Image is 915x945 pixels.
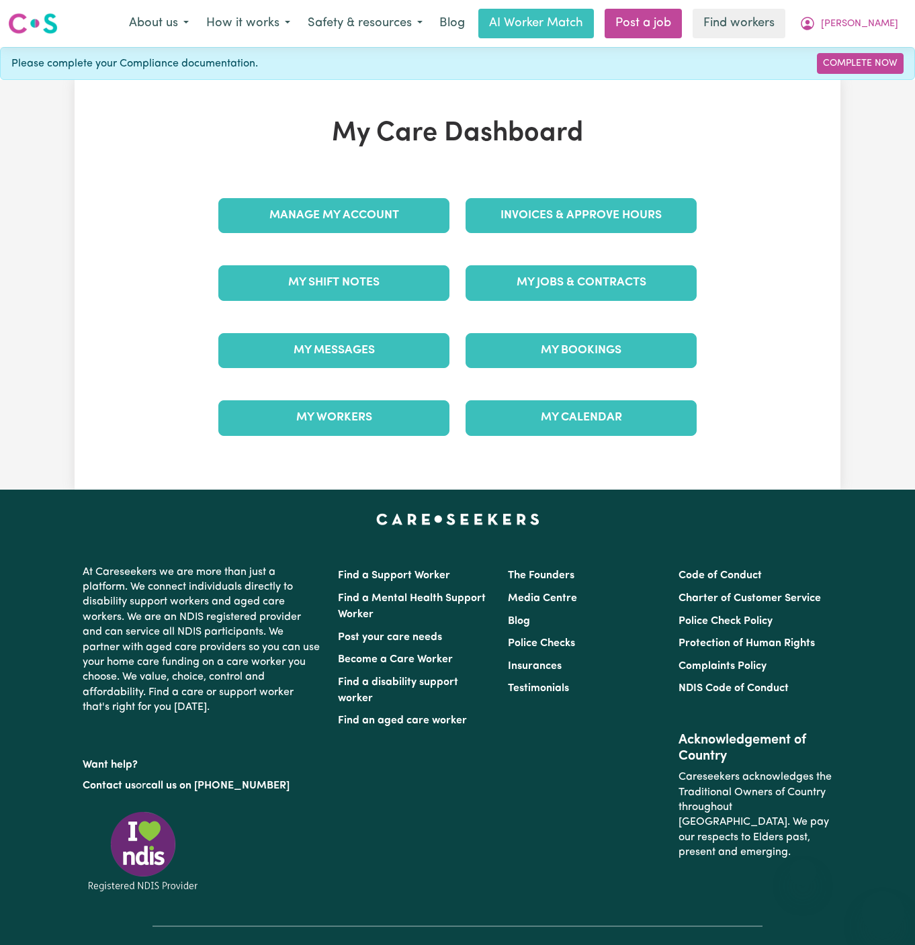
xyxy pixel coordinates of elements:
a: Post a job [605,9,682,38]
a: Find a Mental Health Support Worker [338,593,486,620]
a: Blog [508,616,530,627]
iframe: Button to launch messaging window [861,891,904,934]
a: NDIS Code of Conduct [679,683,789,694]
img: Registered NDIS provider [83,809,204,893]
a: My Calendar [466,400,697,435]
a: Find a disability support worker [338,677,458,704]
p: Want help? [83,752,322,772]
a: My Workers [218,400,449,435]
button: How it works [198,9,299,38]
p: At Careseekers we are more than just a platform. We connect individuals directly to disability su... [83,559,322,721]
a: Manage My Account [218,198,449,233]
a: Testimonials [508,683,569,694]
a: Police Check Policy [679,616,773,627]
h1: My Care Dashboard [210,118,705,150]
a: Careseekers home page [376,514,539,525]
a: AI Worker Match [478,9,594,38]
button: Safety & resources [299,9,431,38]
p: Careseekers acknowledges the Traditional Owners of Country throughout [GEOGRAPHIC_DATA]. We pay o... [679,764,832,865]
a: Find a Support Worker [338,570,450,581]
a: Become a Care Worker [338,654,453,665]
img: Careseekers logo [8,11,58,36]
a: Media Centre [508,593,577,604]
a: The Founders [508,570,574,581]
a: My Shift Notes [218,265,449,300]
a: My Jobs & Contracts [466,265,697,300]
a: Charter of Customer Service [679,593,821,604]
a: Complete Now [817,53,904,74]
a: Protection of Human Rights [679,638,815,649]
p: or [83,773,322,799]
h2: Acknowledgement of Country [679,732,832,764]
a: Find an aged care worker [338,715,467,726]
a: Careseekers logo [8,8,58,39]
a: Insurances [508,661,562,672]
a: Find workers [693,9,785,38]
a: Invoices & Approve Hours [466,198,697,233]
button: My Account [791,9,907,38]
a: Code of Conduct [679,570,762,581]
iframe: Close message [789,859,816,886]
a: call us on [PHONE_NUMBER] [146,780,290,791]
a: My Bookings [466,333,697,368]
a: Police Checks [508,638,575,649]
a: Contact us [83,780,136,791]
span: Please complete your Compliance documentation. [11,56,258,72]
a: Complaints Policy [679,661,767,672]
span: [PERSON_NAME] [821,17,898,32]
a: Blog [431,9,473,38]
a: My Messages [218,333,449,368]
button: About us [120,9,198,38]
a: Post your care needs [338,632,442,643]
